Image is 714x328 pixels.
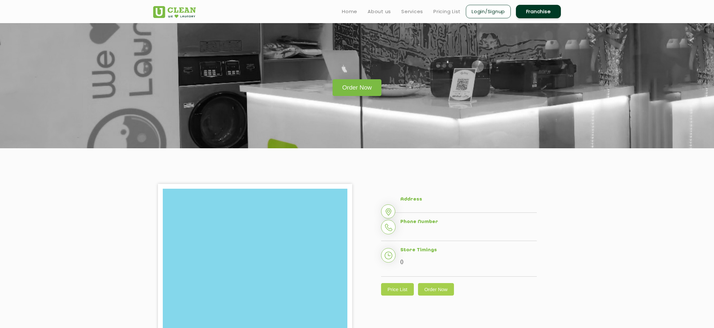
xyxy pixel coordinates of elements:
a: Login/Signup [466,5,511,18]
a: Home [342,8,357,15]
h5: Address [400,197,537,203]
h5: Store Timings [400,247,537,253]
a: Pricing List [433,8,461,15]
p: () [400,257,537,266]
a: Price List [381,283,414,296]
a: About us [368,8,391,15]
a: Order Now [418,283,454,296]
a: Services [401,8,423,15]
a: Order Now [333,79,381,96]
img: UClean Laundry and Dry Cleaning [153,6,196,18]
h5: Phone Number [400,219,537,225]
a: Franchise [516,5,561,18]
